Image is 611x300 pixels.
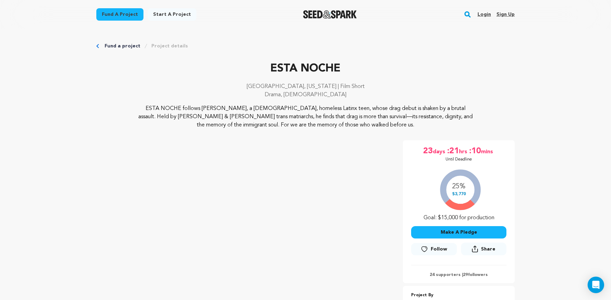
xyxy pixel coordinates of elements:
[138,104,473,129] p: ESTA NOCHE follows [PERSON_NAME], a [DEMOGRAPHIC_DATA], homeless Latinx teen, whose drag debut is...
[478,9,491,20] a: Login
[459,146,469,157] span: hrs
[481,146,494,157] span: mins
[447,146,459,157] span: :21
[411,243,457,255] a: Follow
[588,277,604,293] div: Open Intercom Messenger
[461,243,506,258] span: Share
[411,226,506,238] button: Make A Pledge
[96,91,515,99] p: Drama, [DEMOGRAPHIC_DATA]
[96,60,515,77] p: ESTA NOCHE
[96,43,515,49] div: Breadcrumb
[96,82,515,91] p: [GEOGRAPHIC_DATA], [US_STATE] | Film Short
[303,10,357,19] a: Seed&Spark Homepage
[303,10,357,19] img: Seed&Spark Logo Dark Mode
[481,246,495,253] span: Share
[148,8,196,21] a: Start a project
[463,273,468,277] span: 29
[423,146,433,157] span: 23
[446,157,472,162] p: Until Deadline
[96,8,143,21] a: Fund a project
[433,146,447,157] span: days
[469,146,481,157] span: :10
[151,43,188,49] a: Project details
[461,243,506,255] button: Share
[411,291,506,299] p: Project By
[411,272,506,278] p: 24 supporters | followers
[496,9,515,20] a: Sign up
[431,246,447,253] span: Follow
[105,43,140,49] a: Fund a project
